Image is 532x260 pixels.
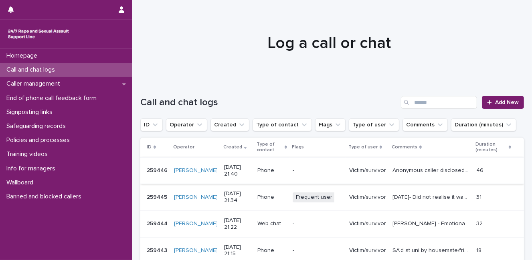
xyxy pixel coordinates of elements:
a: Add New [482,96,524,109]
p: [DATE] 21:34 [224,190,251,204]
p: 259445 [147,192,169,201]
p: Signposting links [3,108,59,116]
p: - [293,220,343,227]
p: Safeguarding records [3,122,72,130]
p: Phone [257,167,286,174]
h1: Call and chat logs [140,97,398,108]
button: Operator [166,118,207,131]
p: [DATE] 21:15 [224,244,251,258]
p: Type of contact [257,140,283,155]
span: Frequent user [293,192,336,202]
input: Search [401,96,477,109]
p: 259443 [147,246,169,254]
tr: 259445259445 [PERSON_NAME] [DATE] 21:34PhoneFrequent userVictim/survivor[DATE]- Did not realise i... [140,184,524,211]
img: rhQMoQhaT3yELyF149Cw [6,26,71,42]
p: ID [147,143,152,152]
button: Created [210,118,249,131]
p: - [293,167,343,174]
p: Victim/survivor [349,167,386,174]
button: ID [140,118,163,131]
p: Type of user [348,143,378,152]
p: Web chat [257,220,286,227]
p: Victim/survivor [349,194,386,201]
p: Wallboard [3,179,40,186]
p: [DATE] 21:22 [224,217,251,231]
p: 32 [476,219,484,227]
p: End of phone call feedback form [3,94,103,102]
a: [PERSON_NAME] [174,194,218,201]
a: [PERSON_NAME] [174,220,218,227]
p: [DATE] 21:40 [224,164,251,178]
tr: 259446259446 [PERSON_NAME] [DATE] 21:40Phone-Victim/survivorAnonymous caller disclosed historic r... [140,157,524,184]
p: Phone [257,194,286,201]
p: Phone [257,247,286,254]
button: Type of contact [253,118,312,131]
p: Training videos [3,150,54,158]
button: Comments [403,118,448,131]
p: Comments [392,143,417,152]
button: Flags [315,118,346,131]
p: Policies and processes [3,136,76,144]
p: 18 [476,246,483,254]
p: 15/08/2025- Did not realise it was the FU until about 30 mins in. 31mins [392,192,471,201]
h1: Log a call or chat [140,34,518,53]
a: [PERSON_NAME] [174,247,218,254]
p: 259446 [147,166,169,174]
p: Operator [173,143,194,152]
p: Call and chat logs [3,66,61,74]
span: Add New [495,100,519,105]
p: Info for managers [3,165,62,172]
p: Maria - Emotional support regarding historic SA and SH by male stranger. Explored feelings. Signp... [392,219,471,227]
button: Duration (minutes) [451,118,516,131]
button: Type of user [349,118,399,131]
p: SA'd at uni by housemate/friend a few years ago [392,246,471,254]
p: Anonymous caller disclosed historic repeated sexual violence perpetrated by ex-partner in domesti... [392,166,471,174]
p: Flags [292,143,304,152]
p: Homepage [3,52,44,60]
p: Duration (minutes) [475,140,507,155]
p: - [293,247,343,254]
p: Victim/survivor [349,220,386,227]
p: 259444 [147,219,169,227]
p: Caller management [3,80,67,88]
p: 46 [476,166,485,174]
p: 31 [476,192,483,201]
p: Victim/survivor [349,247,386,254]
p: Created [223,143,242,152]
p: Banned and blocked callers [3,193,88,200]
a: [PERSON_NAME] [174,167,218,174]
tr: 259444259444 [PERSON_NAME] [DATE] 21:22Web chat-Victim/survivor[PERSON_NAME] - Emotional support ... [140,210,524,237]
